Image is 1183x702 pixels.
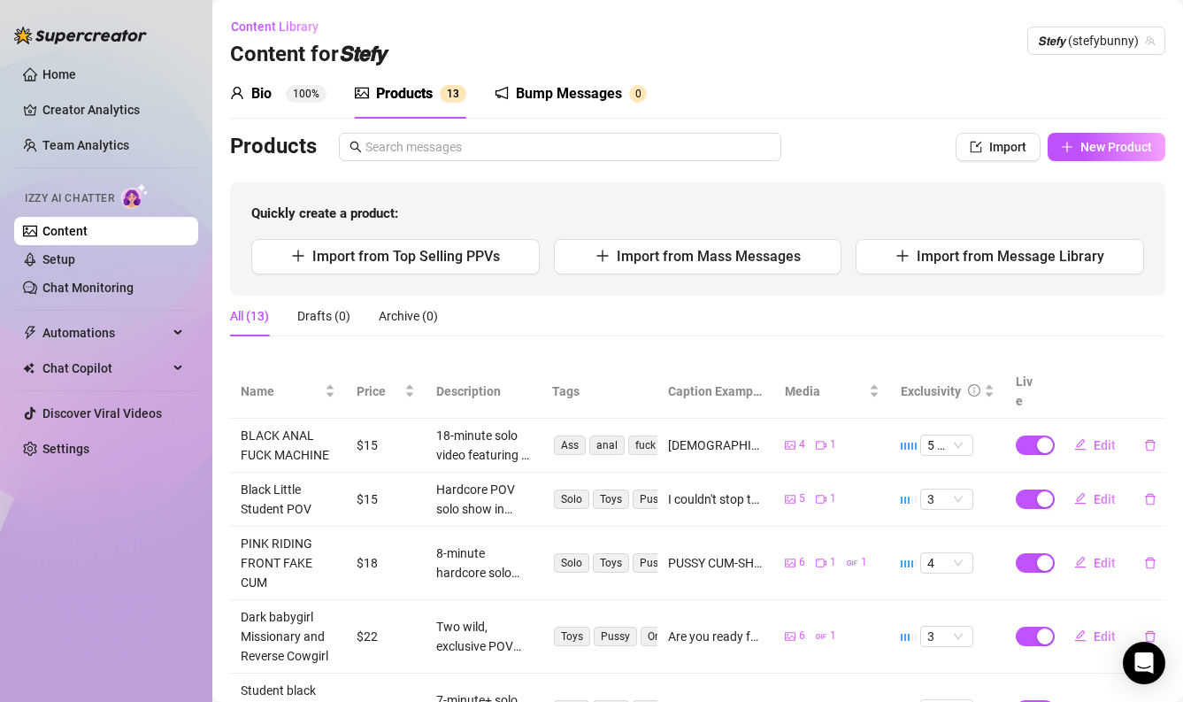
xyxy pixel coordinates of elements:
[856,239,1144,274] button: Import from Message Library
[1074,438,1087,451] span: edit
[241,382,321,401] span: Name
[1094,492,1116,506] span: Edit
[901,382,961,401] div: Exclusivity
[628,436,707,455] span: fuck machine
[668,490,763,509] div: I couldn't stop touching myself in this tight lil skirt o Got so wet playing slow and teasing... ...
[1123,642,1165,684] div: Open Intercom Messenger
[42,96,184,124] a: Creator Analytics
[1144,557,1156,569] span: delete
[554,627,590,646] span: Toys
[593,490,629,509] span: Toys
[42,319,168,347] span: Automations
[1130,431,1171,459] button: delete
[816,631,826,642] span: gif
[42,406,162,420] a: Discover Viral Videos
[436,480,531,519] div: Hardcore POV solo show in student skirt and pigtails. Close-up dildo riding, pussy dripping, deep...
[14,27,147,44] img: logo-BBDzfeDw.svg
[1061,141,1073,153] span: plus
[1074,629,1087,642] span: edit
[799,554,805,571] span: 6
[633,490,676,509] span: Pussy
[365,137,771,157] input: Search messages
[816,440,826,451] span: video-camera
[1060,431,1130,459] button: Edit
[668,553,763,573] div: PUSSY CUM-SHOT 😳💥💦 Riding that huge beast head-on 🍆, shaking with pleasure and dripping cream 💦… ...
[346,365,426,419] th: Price
[542,365,657,419] th: Tags
[230,86,244,100] span: user
[251,83,272,104] div: Bio
[1038,27,1155,54] span: 𝙎𝙩𝙚𝙛𝙮 (stefybunny)
[657,365,773,419] th: Caption Example
[350,141,362,153] span: search
[989,140,1026,154] span: Import
[968,384,980,397] span: info-circle
[629,85,647,103] sup: 0
[594,627,637,646] span: Pussy
[1060,549,1130,577] button: Edit
[516,83,622,104] div: Bump Messages
[251,205,398,221] strong: Quickly create a product:
[668,436,763,455] div: [DEMOGRAPHIC_DATA], my ass is glistening… I rammed that black anal fuck machine deep inside me, f...
[1130,549,1171,577] button: delete
[230,306,269,326] div: All (13)
[23,362,35,374] img: Chat Copilot
[554,239,842,274] button: Import from Mass Messages
[42,138,129,152] a: Team Analytics
[42,281,134,295] a: Chat Monitoring
[426,365,542,419] th: Description
[617,248,801,265] span: Import from Mass Messages
[376,83,433,104] div: Products
[799,436,805,453] span: 4
[1144,630,1156,643] span: delete
[291,249,305,263] span: plus
[927,490,966,509] span: 3
[1060,485,1130,513] button: Edit
[1074,556,1087,568] span: edit
[785,440,795,451] span: picture
[230,419,346,473] td: BLACK ANAL FUCK MACHINE
[1144,493,1156,505] span: delete
[42,67,76,81] a: Home
[785,382,865,401] span: Media
[346,473,426,527] td: $15
[231,19,319,34] span: Content Library
[830,436,836,453] span: 1
[1130,622,1171,651] button: delete
[440,85,466,103] sup: 13
[1094,438,1116,452] span: Edit
[1144,439,1156,451] span: delete
[251,239,540,274] button: Import from Top Selling PPVs
[297,306,350,326] div: Drafts (0)
[495,86,509,100] span: notification
[554,553,589,573] span: Solo
[355,86,369,100] span: picture
[1048,133,1165,161] button: New Product
[1130,485,1171,513] button: delete
[436,426,531,465] div: 18-minute solo video featuring a black anal fuck machine. Performer uses the device at multiple s...
[436,617,531,656] div: Two wild, exclusive POV videos featuring my naughty dark side with a long black wig. First video:...
[668,627,763,646] div: Are you ready for another hot CRAZY VIDEO?🥵 THIS TIME FROM YOUR DARK BABYGIRL! 😈This no need pres...
[230,41,386,69] h3: Content for 𝙎𝙩𝙚𝙛𝙮
[554,490,589,509] span: Solo
[554,436,586,455] span: Ass
[1094,556,1116,570] span: Edit
[861,554,867,571] span: 1
[799,628,805,644] span: 6
[799,490,805,507] span: 5
[895,249,910,263] span: plus
[346,600,426,674] td: $22
[312,248,500,265] span: Import from Top Selling PPVs
[23,326,37,340] span: thunderbolt
[774,365,890,419] th: Media
[42,252,75,266] a: Setup
[830,490,836,507] span: 1
[1094,629,1116,644] span: Edit
[230,365,346,419] th: Name
[589,436,625,455] span: anal
[230,527,346,600] td: PINK RIDING FRONT FAKE CUM
[633,553,676,573] span: Pussy
[927,436,966,455] span: 5 🔥
[785,558,795,568] span: picture
[346,527,426,600] td: $18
